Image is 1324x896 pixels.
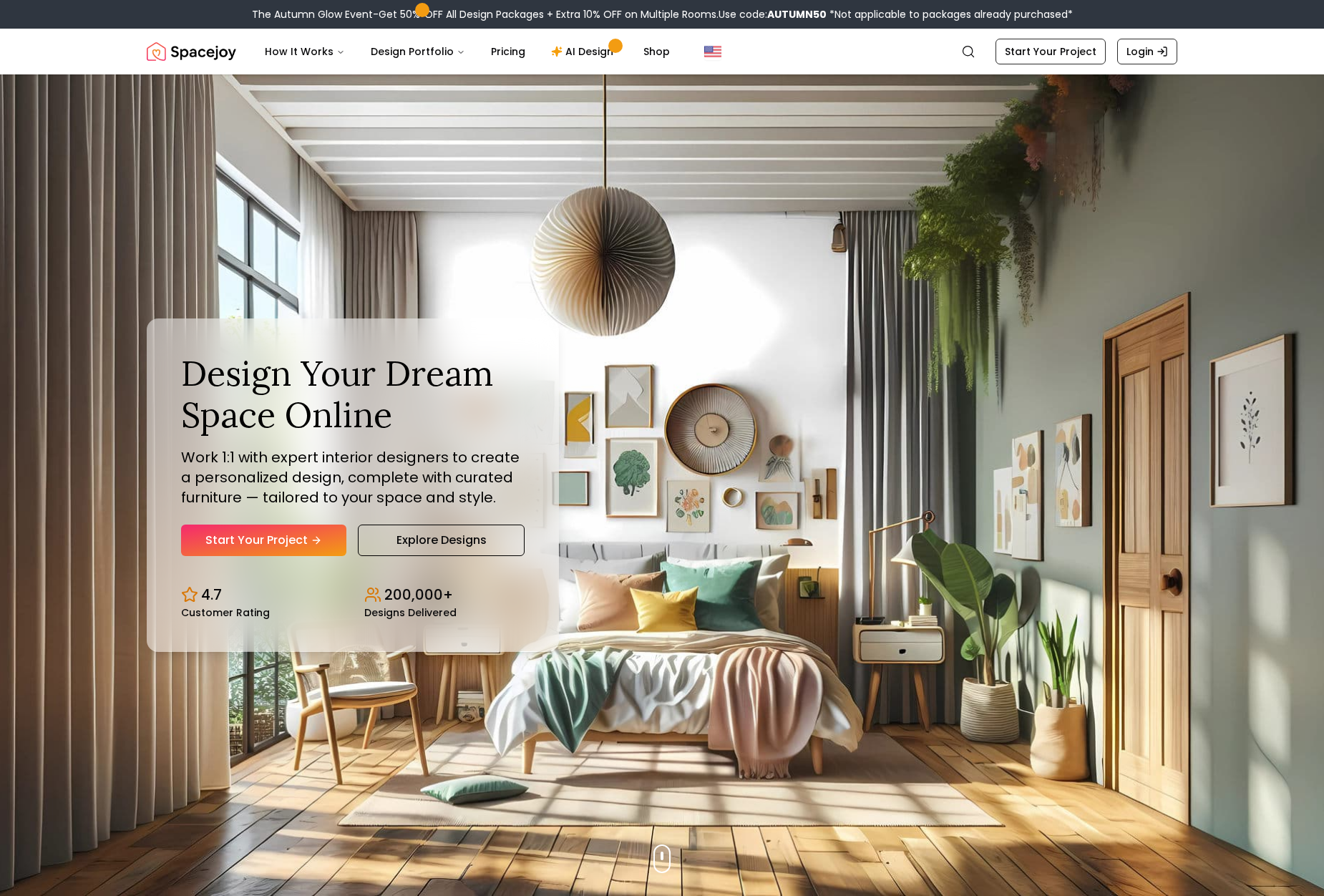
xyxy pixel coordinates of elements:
[719,7,827,21] span: Use code:
[181,353,525,435] h1: Design Your Dream Space Online
[704,43,721,60] img: United States
[147,37,236,66] img: Spacejoy Logo
[540,37,629,66] a: AI Design
[480,37,537,66] a: Pricing
[181,447,525,507] p: Work 1:1 with expert interior designers to create a personalized design, complete with curated fu...
[252,7,1073,21] div: The Autumn Glow Event-Get 50% OFF All Design Packages + Extra 10% OFF on Multiple Rooms.
[359,37,477,66] button: Design Portfolio
[181,525,346,556] a: Start Your Project
[364,608,457,618] small: Designs Delivered
[147,29,1177,74] nav: Global
[253,37,681,66] nav: Main
[181,573,525,618] div: Design stats
[253,37,356,66] button: How It Works
[358,525,525,556] a: Explore Designs
[827,7,1073,21] span: *Not applicable to packages already purchased*
[1117,39,1177,64] a: Login
[384,585,453,605] p: 200,000+
[181,608,270,618] small: Customer Rating
[996,39,1106,64] a: Start Your Project
[767,7,827,21] b: AUTUMN50
[201,585,222,605] p: 4.7
[632,37,681,66] a: Shop
[147,37,236,66] a: Spacejoy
